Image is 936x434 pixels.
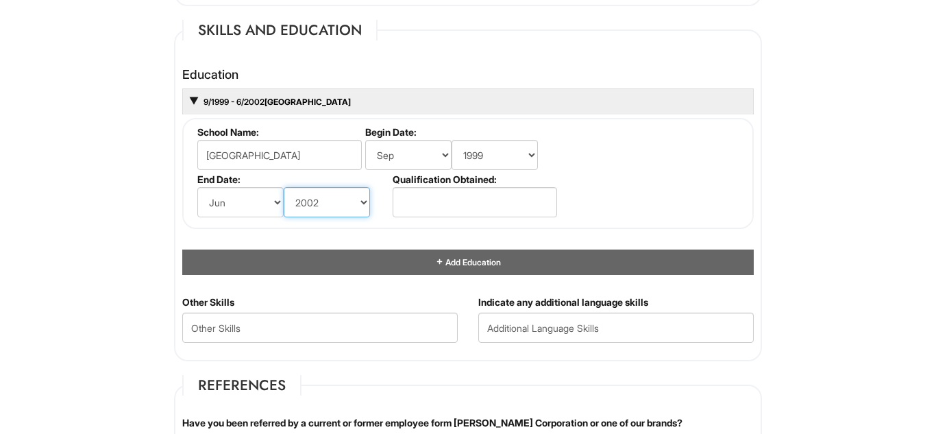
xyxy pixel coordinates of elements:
[365,126,555,138] label: Begin Date:
[444,257,501,267] span: Add Education
[182,313,458,343] input: Other Skills
[435,257,501,267] a: Add Education
[197,173,387,185] label: End Date:
[478,313,754,343] input: Additional Language Skills
[393,173,555,185] label: Qualification Obtained:
[182,296,234,309] label: Other Skills
[182,20,378,40] legend: Skills and Education
[182,416,682,430] label: Have you been referred by a current or former employee form [PERSON_NAME] Corporation or one of o...
[202,97,351,107] a: 9/1999 - 6/2002[GEOGRAPHIC_DATA]
[182,375,301,396] legend: References
[202,97,264,107] span: 9/1999 - 6/2002
[478,296,648,309] label: Indicate any additional language skills
[182,68,754,82] h4: Education
[197,126,360,138] label: School Name:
